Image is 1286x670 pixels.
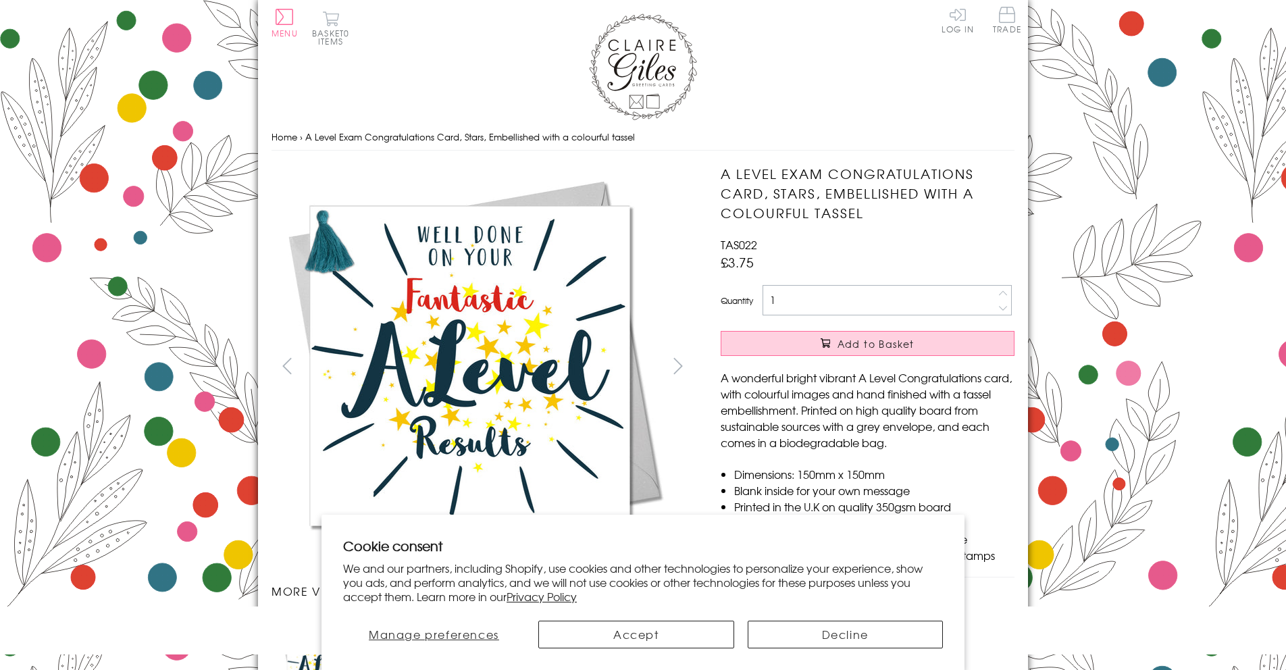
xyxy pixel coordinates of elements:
[538,621,734,648] button: Accept
[721,369,1014,450] p: A wonderful bright vibrant A Level Congratulations card, with colourful images and hand finished ...
[748,621,944,648] button: Decline
[663,351,694,381] button: next
[272,124,1014,151] nav: breadcrumbs
[721,253,754,272] span: £3.75
[343,536,943,555] h2: Cookie consent
[589,14,697,120] img: Claire Giles Greetings Cards
[694,164,1099,569] img: A Level Exam Congratulations Card, Stars, Embellished with a colourful tassel
[369,626,499,642] span: Manage preferences
[993,7,1021,33] span: Trade
[343,561,943,603] p: We and our partners, including Shopify, use cookies and other technologies to personalize your ex...
[272,9,298,37] button: Menu
[734,466,1014,482] li: Dimensions: 150mm x 150mm
[721,294,753,307] label: Quantity
[312,11,349,45] button: Basket0 items
[507,588,577,604] a: Privacy Policy
[838,337,915,351] span: Add to Basket
[305,130,635,143] span: A Level Exam Congratulations Card, Stars, Embellished with a colourful tassel
[300,130,303,143] span: ›
[272,583,694,599] h3: More views
[734,498,1014,515] li: Printed in the U.K on quality 350gsm board
[272,351,302,381] button: prev
[721,164,1014,222] h1: A Level Exam Congratulations Card, Stars, Embellished with a colourful tassel
[721,331,1014,356] button: Add to Basket
[318,27,349,47] span: 0 items
[721,236,757,253] span: TAS022
[993,7,1021,36] a: Trade
[734,482,1014,498] li: Blank inside for your own message
[272,164,677,569] img: A Level Exam Congratulations Card, Stars, Embellished with a colourful tassel
[272,27,298,39] span: Menu
[942,7,974,33] a: Log In
[343,621,525,648] button: Manage preferences
[272,130,297,143] a: Home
